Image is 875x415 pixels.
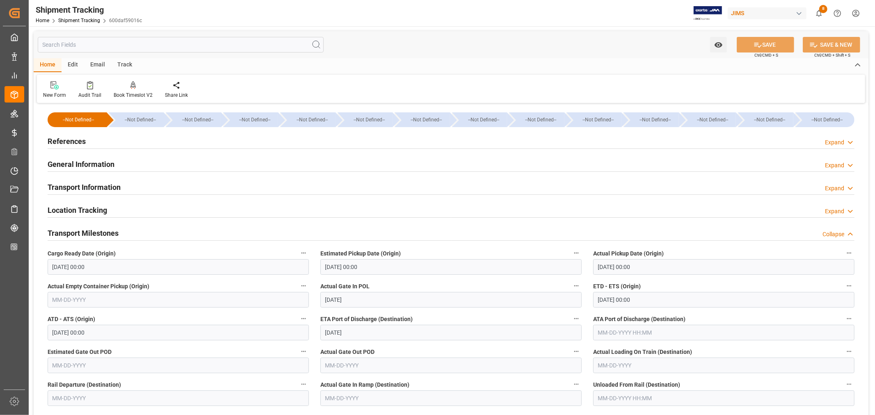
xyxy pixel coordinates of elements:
[84,58,111,72] div: Email
[48,112,107,127] div: --Not Defined--
[509,112,564,127] div: --Not Defined--
[754,52,778,58] span: Ctrl/CMD + S
[825,161,844,170] div: Expand
[395,112,450,127] div: --Not Defined--
[165,91,188,99] div: Share Link
[803,37,860,52] button: SAVE & NEW
[320,315,413,324] span: ETA Port of Discharge (Destination)
[48,249,116,258] span: Cargo Ready Date (Origin)
[681,112,736,127] div: --Not Defined--
[48,358,309,373] input: MM-DD-YYYY
[298,280,309,291] button: Actual Empty Container Pickup (Origin)
[320,292,582,308] input: MM-DD-YYYY
[48,292,309,308] input: MM-DD-YYYY
[320,381,409,389] span: Actual Gate In Ramp (Destination)
[575,112,621,127] div: --Not Defined--
[48,159,114,170] h2: General Information
[320,259,582,275] input: MM-DD-YYYY HH:MM
[632,112,679,127] div: --Not Defined--
[452,112,507,127] div: --Not Defined--
[593,259,854,275] input: MM-DD-YYYY HH:MM
[567,112,621,127] div: --Not Defined--
[280,112,335,127] div: --Not Defined--
[571,280,582,291] button: Actual Gate In POL
[48,259,309,275] input: MM-DD-YYYY HH:MM
[48,228,119,239] h2: Transport Milestones
[571,379,582,390] button: Actual Gate In Ramp (Destination)
[48,381,121,389] span: Rail Departure (Destination)
[844,248,854,258] button: Actual Pickup Date (Origin)
[48,315,95,324] span: ATD - ATS (Origin)
[320,348,375,356] span: Actual Gate Out POD
[48,325,309,340] input: MM-DD-YYYY HH:MM
[822,230,844,239] div: Collapse
[320,249,401,258] span: Estimated Pickup Date (Origin)
[109,112,164,127] div: --Not Defined--
[117,112,164,127] div: --Not Defined--
[844,379,854,390] button: Unloaded From Rail (Destination)
[593,325,854,340] input: MM-DD-YYYY HH:MM
[36,4,142,16] div: Shipment Tracking
[231,112,278,127] div: --Not Defined--
[571,346,582,357] button: Actual Gate Out POD
[166,112,221,127] div: --Not Defined--
[320,325,582,340] input: MM-DD-YYYY
[737,37,794,52] button: SAVE
[593,249,664,258] span: Actual Pickup Date (Origin)
[593,348,692,356] span: Actual Loading On Train (Destination)
[804,112,850,127] div: --Not Defined--
[298,313,309,324] button: ATD - ATS (Origin)
[689,112,736,127] div: --Not Defined--
[38,37,324,52] input: Search Fields
[728,7,806,19] div: JIMS
[48,205,107,216] h2: Location Tracking
[346,112,393,127] div: --Not Defined--
[288,112,335,127] div: --Not Defined--
[593,315,685,324] span: ATA Port of Discharge (Destination)
[710,37,727,52] button: open menu
[114,91,153,99] div: Book Timeslot V2
[825,138,844,147] div: Expand
[48,282,149,291] span: Actual Empty Container Pickup (Origin)
[36,18,49,23] a: Home
[48,182,121,193] h2: Transport Information
[571,313,582,324] button: ETA Port of Discharge (Destination)
[819,5,827,13] span: 8
[298,346,309,357] button: Estimated Gate Out POD
[593,358,854,373] input: MM-DD-YYYY
[298,248,309,258] button: Cargo Ready Date (Origin)
[825,207,844,216] div: Expand
[795,112,854,127] div: --Not Defined--
[571,248,582,258] button: Estimated Pickup Date (Origin)
[56,112,101,127] div: --Not Defined--
[728,5,810,21] button: JIMS
[593,292,854,308] input: MM-DD-YYYY HH:MM
[460,112,507,127] div: --Not Defined--
[320,390,582,406] input: MM-DD-YYYY
[62,58,84,72] div: Edit
[844,313,854,324] button: ATA Port of Discharge (Destination)
[43,91,66,99] div: New Form
[403,112,450,127] div: --Not Defined--
[338,112,393,127] div: --Not Defined--
[593,282,641,291] span: ETD - ETS (Origin)
[34,58,62,72] div: Home
[320,282,370,291] span: Actual Gate In POL
[58,18,100,23] a: Shipment Tracking
[828,4,847,23] button: Help Center
[825,184,844,193] div: Expand
[48,136,86,147] h2: References
[810,4,828,23] button: show 8 new notifications
[111,58,138,72] div: Track
[844,280,854,291] button: ETD - ETS (Origin)
[48,348,112,356] span: Estimated Gate Out POD
[694,6,722,21] img: Exertis%20JAM%20-%20Email%20Logo.jpg_1722504956.jpg
[320,358,582,373] input: MM-DD-YYYY
[593,381,680,389] span: Unloaded From Rail (Destination)
[624,112,679,127] div: --Not Defined--
[844,346,854,357] button: Actual Loading On Train (Destination)
[517,112,564,127] div: --Not Defined--
[174,112,221,127] div: --Not Defined--
[814,52,850,58] span: Ctrl/CMD + Shift + S
[746,112,793,127] div: --Not Defined--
